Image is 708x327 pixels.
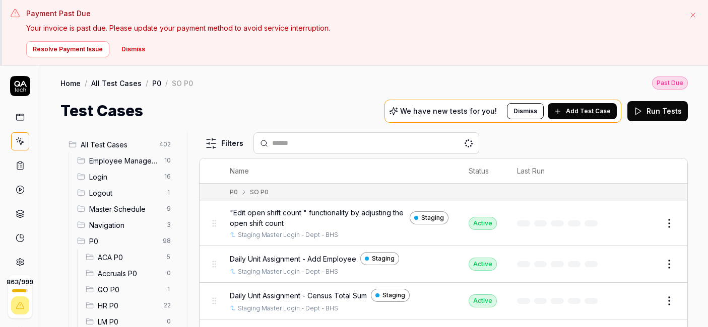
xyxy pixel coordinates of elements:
[152,78,161,88] a: P0
[160,299,175,311] span: 22
[98,252,161,263] span: ACA P0
[250,188,269,197] div: SO P0
[26,23,680,33] p: Your invoice is past due. Please update your payment method to avoid service interruption.
[98,300,158,311] span: HR P0
[230,254,356,264] span: Daily Unit Assignment - Add Employee
[73,233,179,249] div: Drag to reorderP098
[60,100,143,122] h1: Test Cases
[652,76,688,90] div: Past Due
[73,185,179,201] div: Drag to reorderLogout1
[159,235,175,247] span: 98
[85,78,87,88] div: /
[372,254,395,263] span: Staging
[469,217,497,230] div: Active
[89,172,158,182] span: Login
[469,294,497,307] div: Active
[163,251,175,263] span: 5
[382,291,405,300] span: Staging
[566,107,611,116] span: Add Test Case
[507,158,612,184] th: Last Run
[160,171,175,183] span: 16
[230,207,406,228] span: "Edit open shift count " functionality by adjusting the open shift count
[89,188,161,198] span: Logout
[73,201,179,217] div: Drag to reorderMaster Schedule9
[165,78,168,88] div: /
[82,297,179,313] div: Drag to reorderHR P022
[98,316,161,327] span: LM P0
[548,103,617,119] button: Add Test Case
[410,211,448,224] a: Staging
[371,289,410,302] a: Staging
[220,158,459,184] th: Name
[163,187,175,199] span: 1
[200,246,687,283] tr: Daily Unit Assignment - Add EmployeeStagingStaging Master Login - Dept - BHSActive
[73,169,179,185] div: Drag to reorderLogin16
[200,201,687,246] tr: "Edit open shift count " functionality by adjusting the open shift countStagingStaging Master Log...
[73,152,179,169] div: Drag to reorderEmployee Management10
[360,252,399,265] a: Staging
[627,101,688,121] button: Run Tests
[172,78,193,88] div: SO P0
[238,304,338,313] a: Staging Master Login - Dept - BHS
[469,258,497,271] div: Active
[238,230,338,239] a: Staging Master Login - Dept - BHS
[89,220,161,230] span: Navigation
[238,267,338,276] a: Staging Master Login - Dept - BHS
[200,283,687,319] tr: Daily Unit Assignment - Census Total SumStagingStaging Master Login - Dept - BHSActive
[230,290,367,301] span: Daily Unit Assignment - Census Total Sum
[60,78,81,88] a: Home
[400,108,497,115] p: We have new tests for you!
[230,188,238,197] div: P0
[82,281,179,297] div: Drag to reorderGO P01
[81,139,153,150] span: All Test Cases
[26,8,680,19] h3: Payment Past Due
[26,41,109,57] button: Resolve Payment Issue
[115,41,151,57] button: Dismiss
[89,155,158,166] span: Employee Management
[421,213,444,222] span: Staging
[163,203,175,215] span: 9
[89,204,161,214] span: Master Schedule
[82,265,179,281] div: Drag to reorderAccruals P00
[73,217,179,233] div: Drag to reorderNavigation3
[146,78,148,88] div: /
[507,103,544,119] button: Dismiss
[199,133,249,153] button: Filters
[7,279,33,285] span: 863 / 999
[98,284,161,295] span: GO P0
[163,283,175,295] span: 1
[82,249,179,265] div: Drag to reorderACA P05
[98,268,161,279] span: Accruals P0
[91,78,142,88] a: All Test Cases
[89,236,157,247] span: P0
[163,219,175,231] span: 3
[652,76,688,90] button: Past Due
[155,138,175,150] span: 402
[163,267,175,279] span: 0
[459,158,507,184] th: Status
[160,154,175,167] span: 10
